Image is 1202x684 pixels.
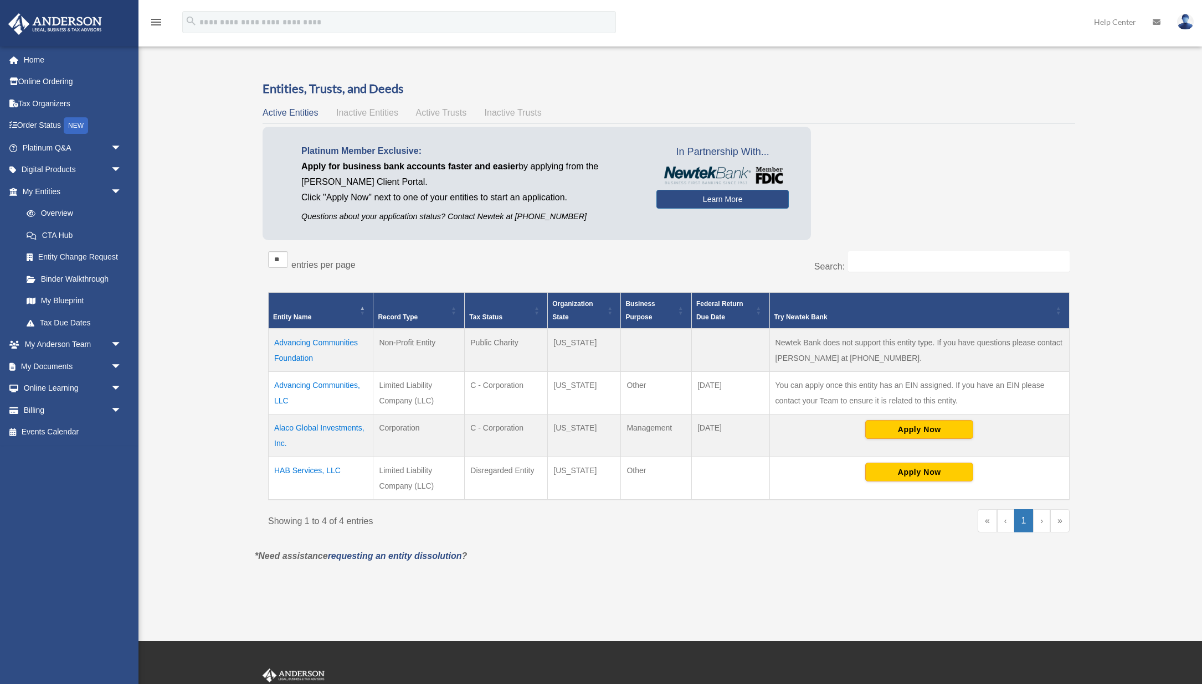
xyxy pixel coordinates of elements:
td: [US_STATE] [548,371,621,414]
td: C - Corporation [465,414,548,457]
td: [US_STATE] [548,329,621,372]
a: Last [1050,509,1070,532]
a: Entity Change Request [16,246,133,268]
span: Apply for business bank accounts faster and easier [301,162,518,171]
a: Next [1033,509,1050,532]
span: Active Entities [263,108,318,117]
span: Entity Name [273,313,311,321]
a: CTA Hub [16,224,133,246]
h3: Entities, Trusts, and Deeds [263,80,1075,97]
span: Organization State [552,300,593,321]
a: Order StatusNEW [8,115,138,137]
td: [DATE] [691,414,769,457]
span: arrow_drop_down [111,180,133,203]
td: [US_STATE] [548,414,621,457]
th: Tax Status: Activate to sort [465,292,548,329]
button: Apply Now [865,463,973,481]
a: Tax Organizers [8,92,138,115]
a: Events Calendar [8,421,138,443]
p: Platinum Member Exclusive: [301,143,640,159]
td: [DATE] [691,371,769,414]
th: Federal Return Due Date: Activate to sort [691,292,769,329]
button: Apply Now [865,420,973,439]
span: arrow_drop_down [111,355,133,378]
td: Alaco Global Investments, Inc. [269,414,373,457]
td: Limited Liability Company (LLC) [373,371,465,414]
a: Platinum Q&Aarrow_drop_down [8,137,138,159]
img: Anderson Advisors Platinum Portal [260,669,327,683]
span: Business Purpose [625,300,655,321]
img: Anderson Advisors Platinum Portal [5,13,105,35]
span: arrow_drop_down [111,137,133,159]
span: arrow_drop_down [111,377,133,400]
td: Disregarded Entity [465,457,548,500]
td: Other [621,457,692,500]
a: Online Ordering [8,71,138,93]
td: HAB Services, LLC [269,457,373,500]
span: arrow_drop_down [111,159,133,182]
a: My Anderson Teamarrow_drop_down [8,334,138,356]
em: *Need assistance ? [255,551,467,561]
img: User Pic [1177,14,1194,30]
th: Business Purpose: Activate to sort [621,292,692,329]
a: Learn More [656,190,789,209]
td: Advancing Communities, LLC [269,371,373,414]
a: My Entitiesarrow_drop_down [8,180,133,203]
span: Inactive Trusts [485,108,542,117]
a: Tax Due Dates [16,312,133,334]
td: Other [621,371,692,414]
th: Entity Name: Activate to invert sorting [269,292,373,329]
a: Previous [997,509,1014,532]
div: Showing 1 to 4 of 4 entries [268,509,661,529]
span: Tax Status [469,313,502,321]
span: Active Trusts [416,108,467,117]
td: Advancing Communities Foundation [269,329,373,372]
a: Overview [16,203,127,225]
a: My Blueprint [16,290,133,312]
td: [US_STATE] [548,457,621,500]
div: Try Newtek Bank [774,310,1052,324]
td: Public Charity [465,329,548,372]
p: Click "Apply Now" next to one of your entities to start an application. [301,190,640,205]
a: First [978,509,997,532]
a: menu [150,19,163,29]
th: Organization State: Activate to sort [548,292,621,329]
img: NewtekBankLogoSM.png [662,167,783,184]
a: Billingarrow_drop_down [8,399,138,421]
td: C - Corporation [465,371,548,414]
td: Limited Liability Company (LLC) [373,457,465,500]
td: Management [621,414,692,457]
td: Newtek Bank does not support this entity type. If you have questions please contact [PERSON_NAME]... [769,329,1069,372]
a: Home [8,49,138,71]
label: Search: [814,262,845,271]
label: entries per page [291,260,356,270]
td: Non-Profit Entity [373,329,465,372]
a: Online Learningarrow_drop_down [8,377,138,400]
i: menu [150,15,163,29]
a: My Documentsarrow_drop_down [8,355,138,377]
div: NEW [64,117,88,134]
td: Corporation [373,414,465,457]
td: You can apply once this entity has an EIN assigned. If you have an EIN please contact your Team t... [769,371,1069,414]
span: Record Type [378,313,418,321]
span: Federal Return Due Date [696,300,743,321]
p: Questions about your application status? Contact Newtek at [PHONE_NUMBER] [301,210,640,224]
span: In Partnership With... [656,143,789,161]
a: Digital Productsarrow_drop_down [8,159,138,181]
th: Try Newtek Bank : Activate to sort [769,292,1069,329]
i: search [185,15,197,27]
p: by applying from the [PERSON_NAME] Client Portal. [301,159,640,190]
span: arrow_drop_down [111,334,133,356]
span: arrow_drop_down [111,399,133,422]
a: requesting an entity dissolution [328,551,462,561]
th: Record Type: Activate to sort [373,292,465,329]
a: 1 [1014,509,1034,532]
span: Inactive Entities [336,108,398,117]
a: Binder Walkthrough [16,268,133,290]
